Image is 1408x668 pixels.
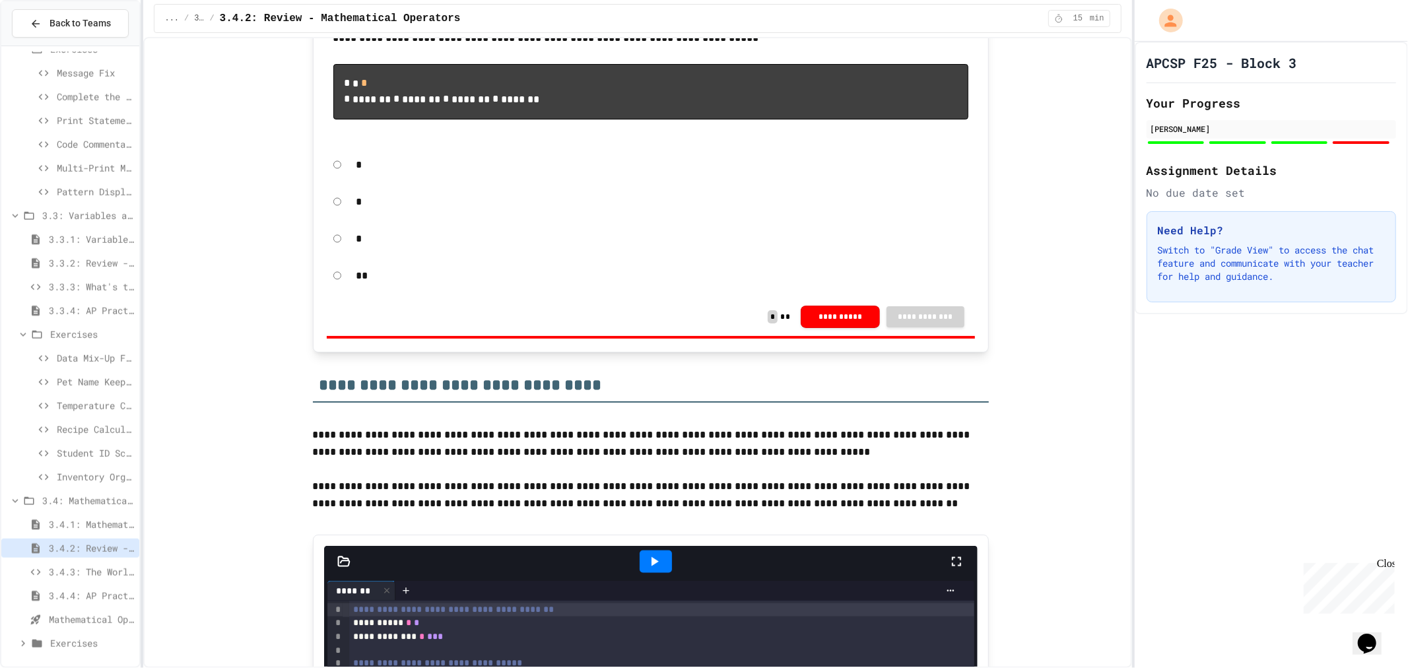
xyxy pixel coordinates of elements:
span: 3.4: Mathematical Operators [42,494,134,508]
span: Complete the Greeting [57,90,134,104]
span: Data Mix-Up Fix [57,351,134,365]
span: ... [165,13,180,24]
span: Print Statement Repair [57,114,134,127]
div: No due date set [1147,185,1396,201]
div: Chat with us now!Close [5,5,91,84]
span: 3.3.3: What's the Type? [49,280,134,294]
span: 3.4.2: Review - Mathematical Operators [49,541,134,555]
span: Student ID Scanner [57,446,134,460]
div: [PERSON_NAME] [1151,123,1392,135]
span: Pattern Display Challenge [57,185,134,199]
span: 3.4.3: The World's Worst Farmers Market [49,565,134,579]
button: Back to Teams [12,9,129,38]
span: 3.3: Variables and Data Types [42,209,134,222]
span: 3.4: Mathematical Operators [194,13,204,24]
span: Recipe Calculator [57,422,134,436]
span: 3.4.4: AP Practice - Arithmetic Operators [49,589,134,603]
span: 3.3.4: AP Practice - Variables [49,304,134,317]
iframe: chat widget [1353,615,1395,655]
span: 3.4.2: Review - Mathematical Operators [220,11,461,26]
span: min [1090,13,1104,24]
span: 3.3.1: Variables and Data Types [49,232,134,246]
span: Code Commentary Creator [57,137,134,151]
h1: APCSP F25 - Block 3 [1147,53,1297,72]
span: Pet Name Keeper [57,375,134,389]
div: My Account [1145,5,1186,36]
span: Exercises [50,327,134,341]
span: Back to Teams [50,17,111,30]
span: 3.4.1: Mathematical Operators [49,518,134,531]
span: Exercises [50,636,134,650]
p: Switch to "Grade View" to access the chat feature and communicate with your teacher for help and ... [1158,244,1385,283]
span: 15 [1067,13,1089,24]
span: Message Fix [57,66,134,80]
span: / [184,13,189,24]
span: Inventory Organizer [57,470,134,484]
h2: Your Progress [1147,94,1396,112]
span: / [209,13,214,24]
iframe: chat widget [1298,558,1395,614]
span: Mathematical Operators - Quiz [49,613,134,626]
span: Multi-Print Message [57,161,134,175]
span: Temperature Converter [57,399,134,413]
h2: Assignment Details [1147,161,1396,180]
span: 3.3.2: Review - Variables and Data Types [49,256,134,270]
h3: Need Help? [1158,222,1385,238]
